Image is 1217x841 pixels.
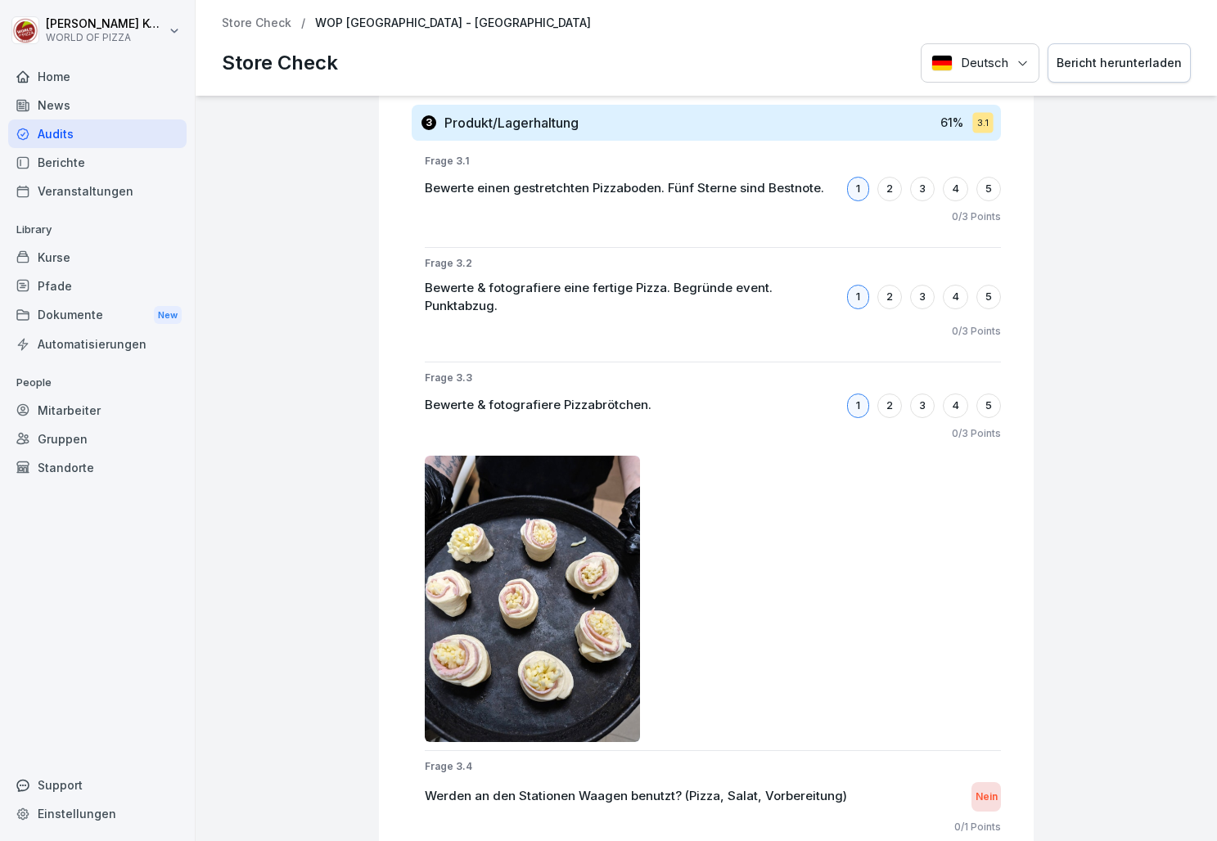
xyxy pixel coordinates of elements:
a: Mitarbeiter [8,396,187,425]
a: News [8,91,187,119]
h3: Produkt/Lagerhaltung [444,114,579,132]
p: 61 % [940,114,963,131]
a: DokumenteNew [8,300,187,331]
a: Berichte [8,148,187,177]
div: Support [8,771,187,799]
a: Gruppen [8,425,187,453]
p: People [8,370,187,396]
p: Bewerte einen gestretchten Pizzaboden. Fünf Sterne sind Bestnote. [425,179,824,198]
div: 5 [976,177,1001,201]
a: Store Check [222,16,291,30]
div: 1 [847,394,869,418]
p: Library [8,217,187,243]
div: 3.1 [972,112,993,133]
a: Pfade [8,272,187,300]
img: Deutsch [931,55,953,71]
p: Bewerte & fotografiere eine fertige Pizza. Begründe event. Punktabzug. [425,279,839,316]
div: 4 [943,285,968,309]
div: 3 [910,177,935,201]
p: 0 / 3 Points [952,324,1001,339]
p: / [301,16,305,30]
p: Werden an den Stationen Waagen benutzt? (Pizza, Salat, Vorbereitung) [425,787,847,806]
p: 0 / 3 Points [952,426,1001,441]
div: Bericht herunterladen [1057,54,1182,72]
div: 3 [910,394,935,418]
button: Bericht herunterladen [1048,43,1191,83]
p: WORLD OF PIZZA [46,32,165,43]
a: Audits [8,119,187,148]
div: Dokumente [8,300,187,331]
div: 3 [910,285,935,309]
div: 2 [877,177,902,201]
p: Bewerte & fotografiere Pizzabrötchen. [425,396,651,415]
div: New [154,306,182,325]
div: Nein [971,782,1001,812]
img: ryuum3psnnb924ycwlih0uzo.png [425,456,640,742]
div: 5 [976,285,1001,309]
div: 1 [847,177,869,201]
div: 2 [877,285,902,309]
button: Language [921,43,1039,83]
div: 4 [943,177,968,201]
a: Standorte [8,453,187,482]
a: Home [8,62,187,91]
div: 5 [976,394,1001,418]
p: Frage 3.1 [425,154,1001,169]
p: 0 / 1 Points [954,820,1001,834]
div: 1 [847,285,869,309]
div: 4 [943,394,968,418]
div: 2 [877,394,902,418]
p: Frage 3.3 [425,371,1001,385]
a: Veranstaltungen [8,177,187,205]
p: Deutsch [961,54,1008,73]
a: Einstellungen [8,799,187,828]
a: Kurse [8,243,187,272]
div: 3 [421,115,436,130]
p: Frage 3.2 [425,256,1001,271]
p: WOP [GEOGRAPHIC_DATA] - [GEOGRAPHIC_DATA] [315,16,591,30]
p: [PERSON_NAME] Kegzde [46,17,165,31]
p: Frage 3.4 [425,759,1001,774]
a: Automatisierungen [8,330,187,358]
p: 0 / 3 Points [952,209,1001,224]
p: Store Check [222,48,338,78]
